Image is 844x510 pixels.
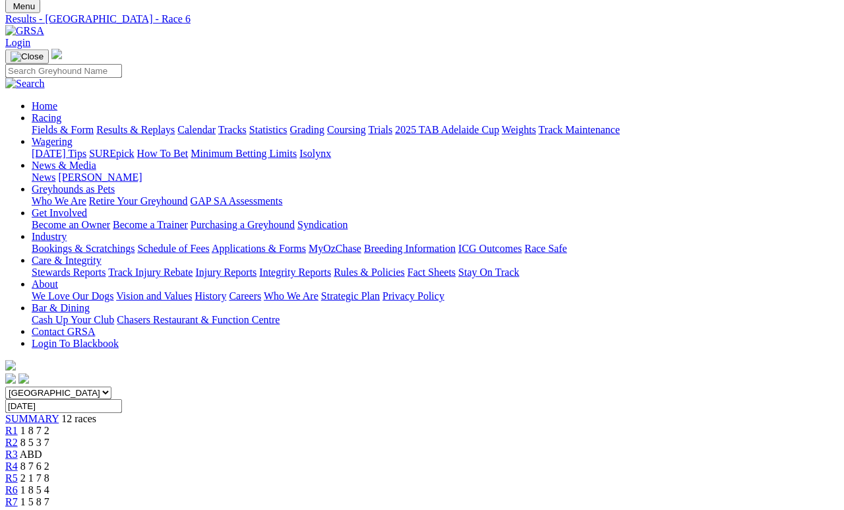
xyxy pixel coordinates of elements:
a: Coursing [327,124,366,135]
a: Statistics [249,124,287,135]
a: Isolynx [299,148,331,159]
div: Wagering [32,148,839,160]
a: Bar & Dining [32,302,90,313]
a: Integrity Reports [259,267,331,278]
a: News [32,172,55,183]
a: Tracks [218,124,247,135]
a: We Love Our Dogs [32,290,113,302]
a: Care & Integrity [32,255,102,266]
a: Industry [32,231,67,242]
img: Close [11,51,44,62]
span: 8 5 3 7 [20,437,49,448]
div: Industry [32,243,839,255]
a: ICG Outcomes [458,243,522,254]
a: Breeding Information [364,243,456,254]
a: Cash Up Your Club [32,314,114,325]
a: R1 [5,425,18,436]
a: SUREpick [89,148,134,159]
a: Schedule of Fees [137,243,209,254]
a: Careers [229,290,261,302]
a: Track Maintenance [539,124,620,135]
a: Racing [32,112,61,123]
a: Purchasing a Greyhound [191,219,295,230]
a: Become a Trainer [113,219,188,230]
a: Minimum Betting Limits [191,148,297,159]
a: Chasers Restaurant & Function Centre [117,314,280,325]
span: R2 [5,437,18,448]
a: R4 [5,461,18,472]
a: SUMMARY [5,413,59,424]
a: Applications & Forms [212,243,306,254]
img: Search [5,78,45,90]
span: 1 5 8 7 [20,496,49,507]
img: logo-grsa-white.png [51,49,62,59]
span: 2 1 7 8 [20,472,49,484]
input: Search [5,64,122,78]
a: How To Bet [137,148,189,159]
a: Wagering [32,136,73,147]
a: Vision and Values [116,290,192,302]
a: Race Safe [524,243,566,254]
img: GRSA [5,25,44,37]
a: Results - [GEOGRAPHIC_DATA] - Race 6 [5,13,839,25]
a: Who We Are [264,290,318,302]
a: R3 [5,449,18,460]
a: Fields & Form [32,124,94,135]
a: [DATE] Tips [32,148,86,159]
a: Injury Reports [195,267,256,278]
a: Results & Replays [96,124,175,135]
a: Rules & Policies [334,267,405,278]
a: About [32,278,58,290]
a: Login To Blackbook [32,338,119,349]
a: Track Injury Rebate [108,267,193,278]
a: Stewards Reports [32,267,105,278]
div: Greyhounds as Pets [32,195,839,207]
span: 1 8 5 4 [20,484,49,495]
a: Contact GRSA [32,326,95,337]
a: Retire Your Greyhound [89,195,188,207]
input: Select date [5,399,122,413]
img: logo-grsa-white.png [5,360,16,371]
span: R5 [5,472,18,484]
img: facebook.svg [5,373,16,384]
a: Calendar [177,124,216,135]
div: Get Involved [32,219,839,231]
a: Get Involved [32,207,87,218]
a: MyOzChase [309,243,361,254]
div: News & Media [32,172,839,183]
a: Become an Owner [32,219,110,230]
span: R6 [5,484,18,495]
a: Trials [368,124,392,135]
a: Home [32,100,57,112]
div: Bar & Dining [32,314,839,326]
span: Menu [13,1,35,11]
div: Racing [32,124,839,136]
a: Fact Sheets [407,267,456,278]
a: History [195,290,226,302]
a: GAP SA Assessments [191,195,283,207]
div: Care & Integrity [32,267,839,278]
a: Syndication [297,219,347,230]
div: About [32,290,839,302]
a: R7 [5,496,18,507]
a: Stay On Track [458,267,519,278]
a: Grading [290,124,324,135]
span: 12 races [61,413,96,424]
a: Strategic Plan [321,290,380,302]
a: Bookings & Scratchings [32,243,135,254]
a: News & Media [32,160,96,171]
img: twitter.svg [18,373,29,384]
a: 2025 TAB Adelaide Cup [395,124,499,135]
span: 8 7 6 2 [20,461,49,472]
span: 1 8 7 2 [20,425,49,436]
span: ABD [20,449,42,460]
a: Privacy Policy [382,290,444,302]
button: Toggle navigation [5,49,49,64]
a: Greyhounds as Pets [32,183,115,195]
